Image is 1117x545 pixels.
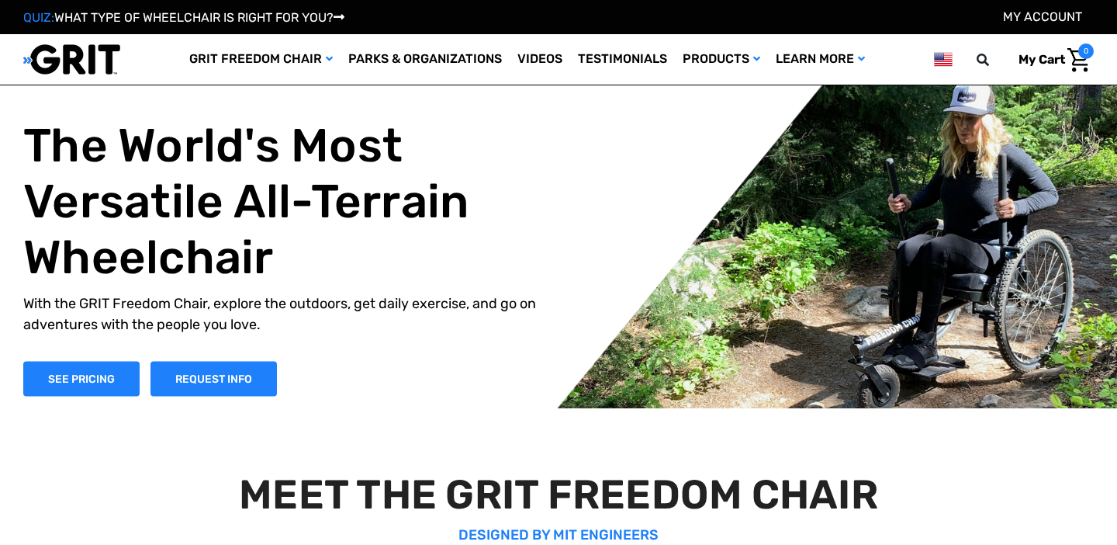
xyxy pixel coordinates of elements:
p: With the GRIT Freedom Chair, explore the outdoors, get daily exercise, and go on adventures with ... [23,293,570,335]
h1: The World's Most Versatile All-Terrain Wheelchair [23,117,570,285]
input: Search [984,43,1007,76]
a: Shop Now [23,361,140,396]
img: GRIT All-Terrain Wheelchair and Mobility Equipment [23,43,120,75]
img: us.png [934,50,953,69]
a: Products [675,34,768,85]
span: QUIZ: [23,10,54,25]
img: Cart [1067,48,1090,72]
a: GRIT Freedom Chair [182,34,341,85]
a: Learn More [768,34,873,85]
h2: MEET THE GRIT FREEDOM CHAIR [28,470,1089,519]
a: Cart with 0 items [1007,43,1094,76]
span: 0 [1078,43,1094,59]
a: QUIZ:WHAT TYPE OF WHEELCHAIR IS RIGHT FOR YOU? [23,10,344,25]
a: Account [1003,9,1082,24]
a: Slide number 1, Request Information [150,361,277,396]
a: Parks & Organizations [341,34,510,85]
a: Testimonials [570,34,675,85]
a: Videos [510,34,570,85]
span: My Cart [1018,52,1065,67]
